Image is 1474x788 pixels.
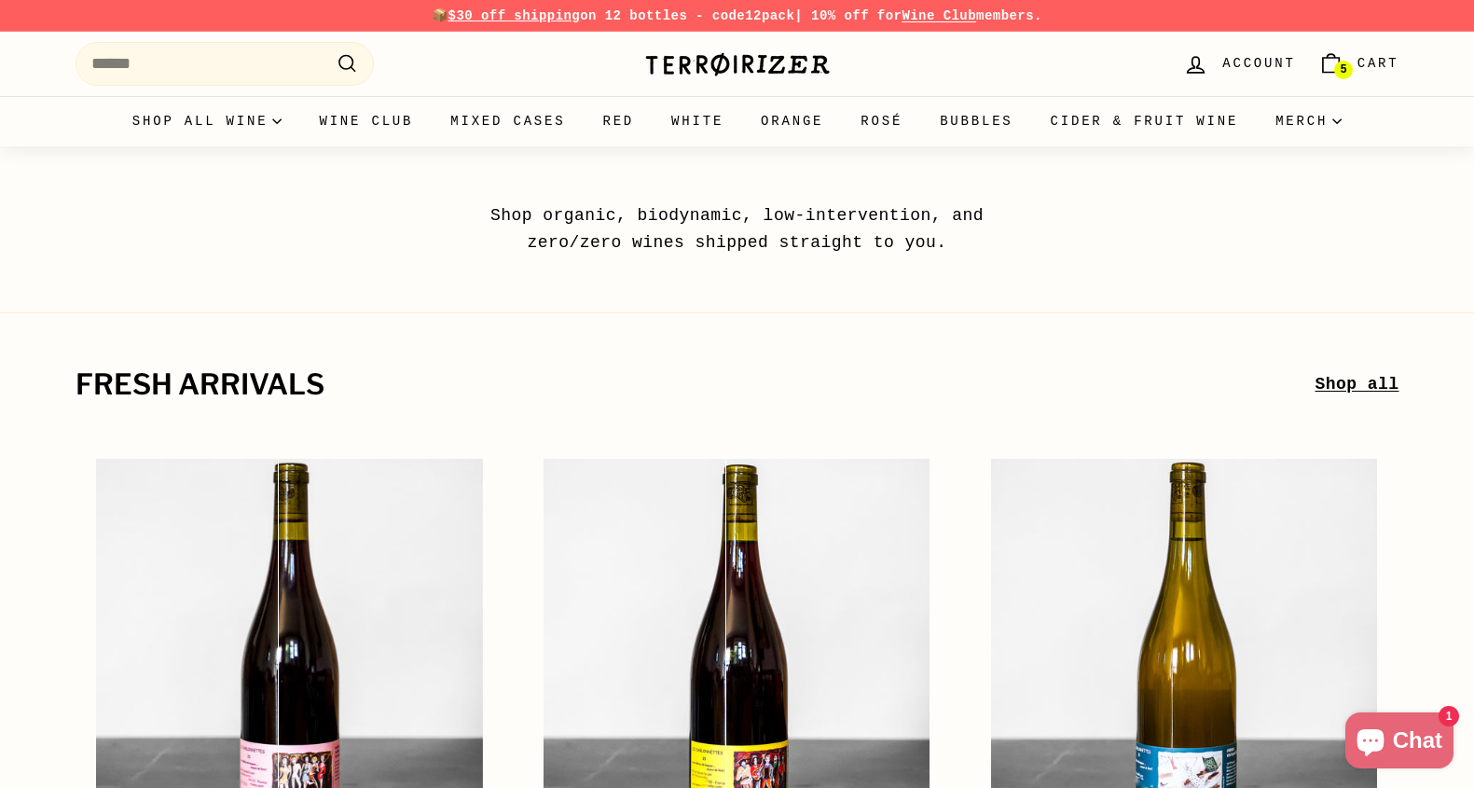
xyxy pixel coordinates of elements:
[1257,96,1360,146] summary: Merch
[902,8,976,23] a: Wine Club
[1357,53,1399,74] span: Cart
[448,202,1026,256] p: Shop organic, biodynamic, low-intervention, and zero/zero wines shipped straight to you.
[1222,53,1295,74] span: Account
[1172,36,1306,91] a: Account
[1340,63,1346,76] span: 5
[38,96,1437,146] div: Primary
[1307,36,1411,91] a: Cart
[745,8,794,23] strong: 12pack
[742,96,842,146] a: Orange
[921,96,1031,146] a: Bubbles
[76,369,1316,401] h2: fresh arrivals
[300,96,432,146] a: Wine Club
[1032,96,1258,146] a: Cider & Fruit Wine
[448,8,581,23] span: $30 off shipping
[842,96,921,146] a: Rosé
[76,6,1399,26] p: 📦 on 12 bottles - code | 10% off for members.
[432,96,584,146] a: Mixed Cases
[1315,371,1398,398] a: Shop all
[114,96,301,146] summary: Shop all wine
[584,96,653,146] a: Red
[653,96,742,146] a: White
[1340,712,1459,773] inbox-online-store-chat: Shopify online store chat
